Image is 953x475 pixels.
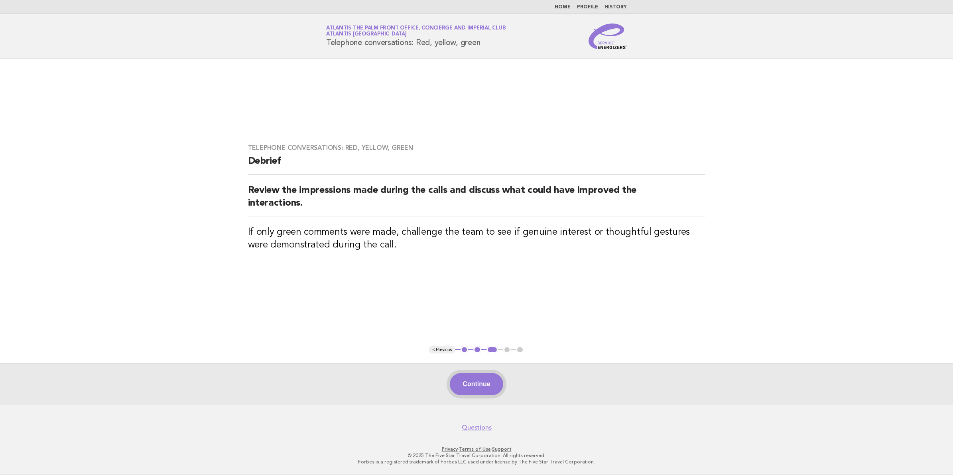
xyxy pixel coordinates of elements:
[248,226,705,251] h3: If only green comments were made, challenge the team to see if genuine interest or thoughtful ges...
[473,346,481,354] button: 2
[555,5,571,10] a: Home
[232,446,721,452] p: · ·
[232,452,721,459] p: © 2025 The Five Star Travel Corporation. All rights reserved.
[486,346,498,354] button: 3
[326,26,506,37] a: Atlantis The Palm Front Office, Concierge and Imperial ClubAtlantis [GEOGRAPHIC_DATA]
[589,24,627,49] img: Service Energizers
[462,424,492,432] a: Questions
[248,184,705,216] h2: Review the impressions made during the calls and discuss what could have improved the interactions.
[326,26,506,47] h1: Telephone conversations: Red, yellow, green
[577,5,598,10] a: Profile
[604,5,627,10] a: History
[492,446,512,452] a: Support
[232,459,721,465] p: Forbes is a registered trademark of Forbes LLC used under license by The Five Star Travel Corpora...
[326,32,407,37] span: Atlantis [GEOGRAPHIC_DATA]
[461,346,469,354] button: 1
[248,155,705,175] h2: Debrief
[450,373,503,395] button: Continue
[248,144,705,152] h3: Telephone conversations: Red, yellow, green
[429,346,455,354] button: < Previous
[459,446,491,452] a: Terms of Use
[442,446,458,452] a: Privacy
